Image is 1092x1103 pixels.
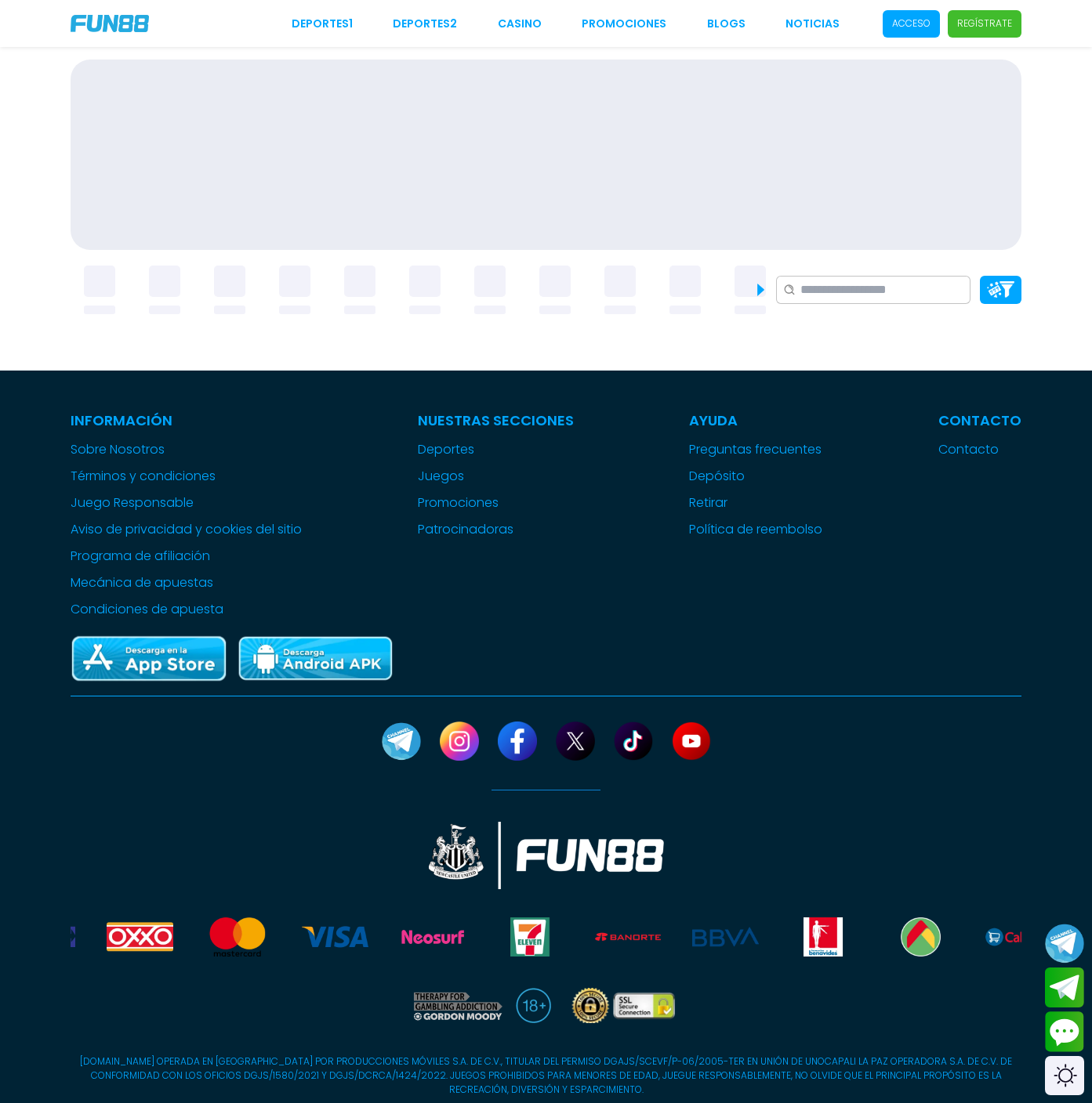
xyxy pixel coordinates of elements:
a: NOTICIAS [785,16,840,32]
img: Platform Filter [987,281,1014,298]
a: Programa de afiliación [71,547,302,566]
a: Read more about Gambling Therapy [411,988,502,1023]
a: Mecánica de apuestas [71,573,302,592]
a: Contacto [938,440,1021,459]
img: Oxxo [107,917,172,957]
p: Información [71,410,302,431]
a: Juego Responsable [71,494,302,512]
img: App Store [71,635,227,684]
a: Promociones [582,16,666,32]
img: New Castle [429,822,664,889]
a: Preguntas frecuentes [689,440,822,459]
img: Company Logo [71,15,149,32]
img: Bodegaaurrera [887,917,953,957]
a: Política de reembolso [689,520,822,539]
a: Patrocinadoras [418,520,574,539]
div: Switch theme [1045,1056,1084,1095]
a: Términos y condiciones [71,467,302,486]
a: Retirar [689,494,822,512]
a: Promociones [418,494,574,512]
img: therapy for gaming addiction gordon moody [411,988,502,1023]
p: Contacto [938,410,1021,431]
img: Banorte [595,917,661,957]
a: Depósito [689,467,822,486]
img: BBVA [692,917,758,957]
button: Juegos [418,467,464,486]
p: Acceso [892,16,931,31]
img: Neosurf [400,917,466,957]
button: Join telegram channel [1045,923,1084,964]
a: BLOGS [707,16,746,32]
button: Contact customer service [1045,1011,1084,1052]
img: SSL [567,988,681,1023]
img: Calimax [985,917,1051,957]
a: Aviso de privacidad y cookies del sitio [71,520,302,539]
img: Visa [302,917,368,957]
img: 18 plus [516,988,551,1023]
a: Deportes [418,440,574,459]
a: Deportes1 [292,16,353,32]
img: Mastercard [205,917,270,957]
p: Ayuda [689,410,822,431]
a: CASINO [498,16,542,32]
p: Nuestras Secciones [418,410,574,431]
a: Deportes2 [393,16,457,32]
a: Condiciones de apuesta [71,600,302,619]
img: Seven Eleven [497,917,563,957]
button: Join telegram [1045,967,1084,1008]
p: [DOMAIN_NAME] OPERADA EN [GEOGRAPHIC_DATA] POR PRODUCCIONES MÓVILES S.A. DE C.V., TITULAR DEL PER... [71,1054,1021,1097]
p: Regístrate [957,16,1012,31]
a: Sobre Nosotros [71,440,302,459]
img: Benavides [790,917,856,957]
img: Play Store [237,635,394,684]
